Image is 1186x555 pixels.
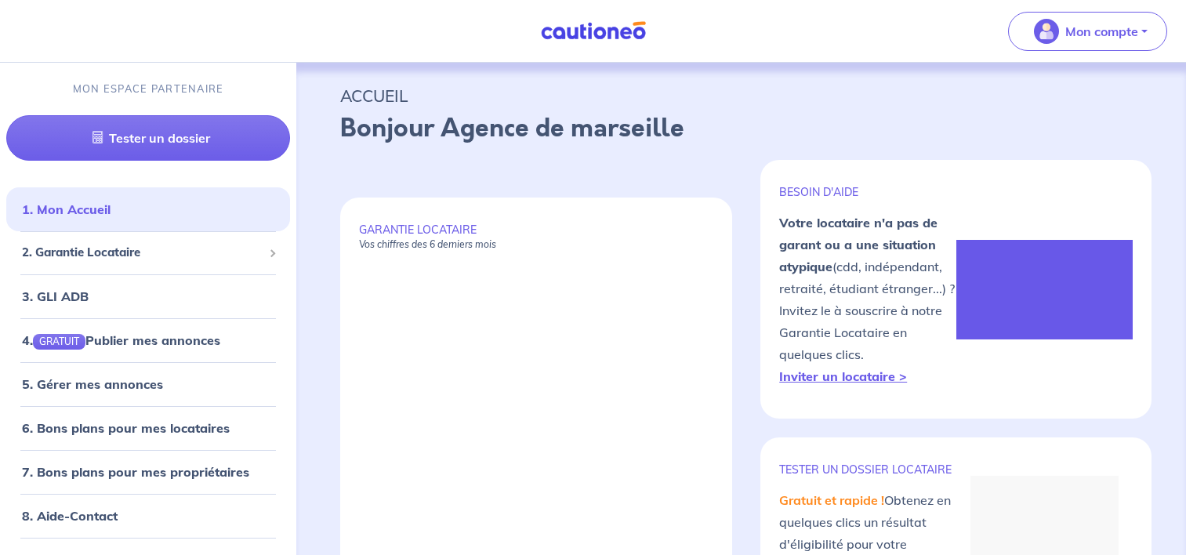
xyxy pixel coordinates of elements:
a: Tester un dossier [6,115,290,161]
a: 4.GRATUITPublier mes annonces [22,332,220,348]
p: MON ESPACE PARTENAIRE [73,82,224,96]
div: 2. Garantie Locataire [6,238,290,268]
a: Inviter un locataire > [779,368,907,384]
div: 4.GRATUITPublier mes annonces [6,325,290,356]
p: Mon compte [1065,22,1138,41]
a: 6. Bons plans pour mes locataires [22,420,230,436]
a: 8. Aide-Contact [22,508,118,524]
a: 1. Mon Accueil [22,201,111,217]
p: GARANTIE LOCATAIRE [359,223,713,251]
div: 7. Bons plans pour mes propriétaires [6,456,290,488]
img: Cautioneo [535,21,652,41]
div: 6. Bons plans pour mes locataires [6,412,290,444]
div: 8. Aide-Contact [6,500,290,531]
button: illu_account_valid_menu.svgMon compte [1008,12,1167,51]
div: 1. Mon Accueil [6,194,290,225]
a: 3. GLI ADB [22,288,89,304]
p: TESTER un dossier locataire [779,462,956,477]
div: 3. GLI ADB [6,281,290,312]
p: BESOIN D'AIDE [779,185,956,199]
p: ACCUEIL [340,82,1142,110]
strong: Votre locataire n'a pas de garant ou a une situation atypique [779,215,938,274]
p: Bonjour Agence de marseille [340,110,1142,147]
em: Gratuit et rapide ! [779,492,884,508]
a: 7. Bons plans pour mes propriétaires [22,464,249,480]
img: illu_account_valid_menu.svg [1034,19,1059,44]
p: (cdd, indépendant, retraité, étudiant étranger...) ? Invitez le à souscrire à notre Garantie Loca... [779,212,956,387]
span: 2. Garantie Locataire [22,244,263,262]
div: 5. Gérer mes annonces [6,368,290,400]
em: Vos chiffres des 6 derniers mois [359,238,496,250]
a: 5. Gérer mes annonces [22,376,163,392]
